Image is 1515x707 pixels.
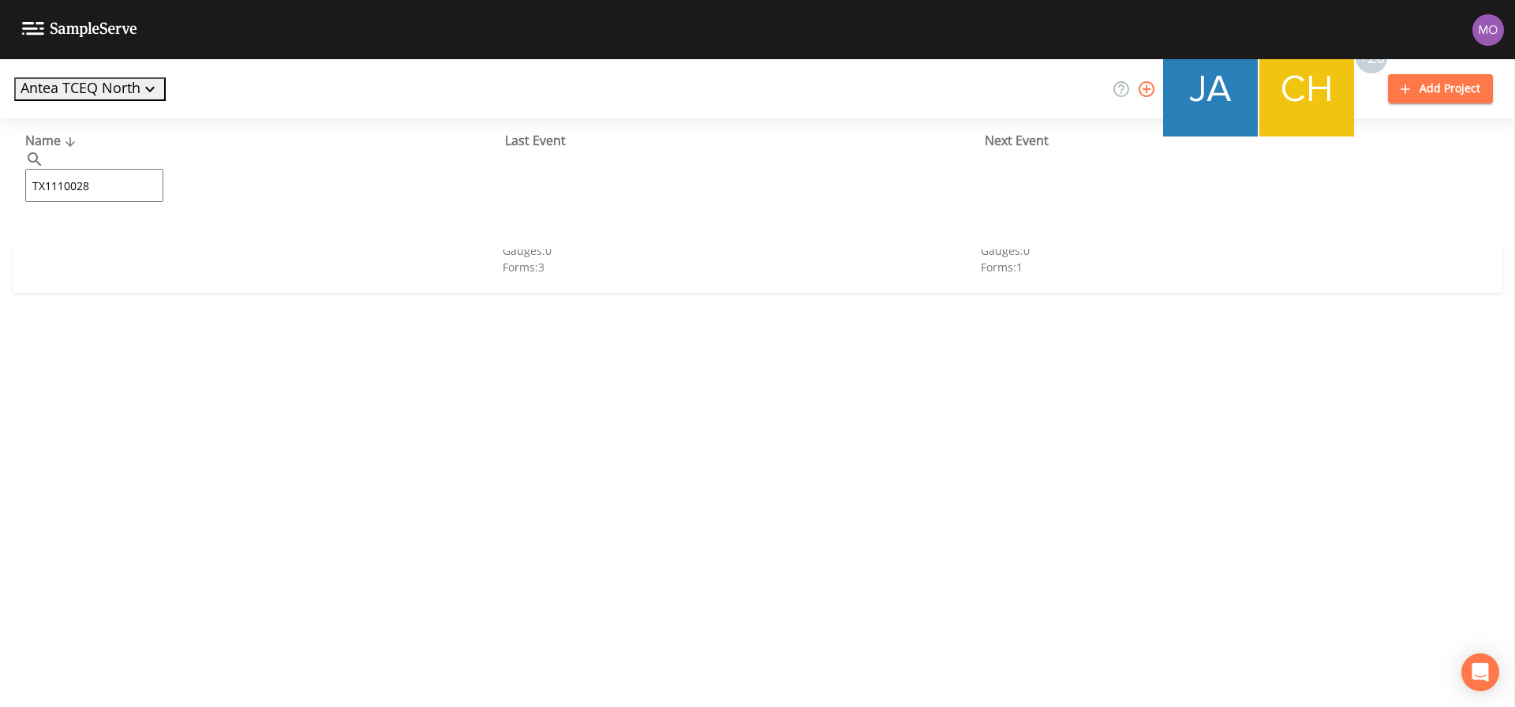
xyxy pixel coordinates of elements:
div: James Whitmire [1162,42,1259,137]
input: Search Projects [25,169,163,202]
div: Forms: 1 [981,259,1458,275]
div: Next Event [985,131,1464,150]
div: Charles Medina [1259,42,1355,137]
img: c74b8b8b1c7a9d34f67c5e0ca157ed15 [1259,42,1354,137]
div: Gauges: 0 [503,242,980,259]
img: 2e773653e59f91cc345d443c311a9659 [1163,42,1258,137]
div: Forms: 3 [503,259,980,275]
button: Antea TCEQ North [14,77,166,101]
div: Gauges: 0 [981,242,1458,259]
span: Name [25,132,80,149]
div: Last Event [505,131,985,150]
button: Add Project [1388,74,1493,103]
img: logo [22,22,137,37]
img: 4e251478aba98ce068fb7eae8f78b90c [1472,14,1504,46]
div: Open Intercom Messenger [1461,653,1499,691]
